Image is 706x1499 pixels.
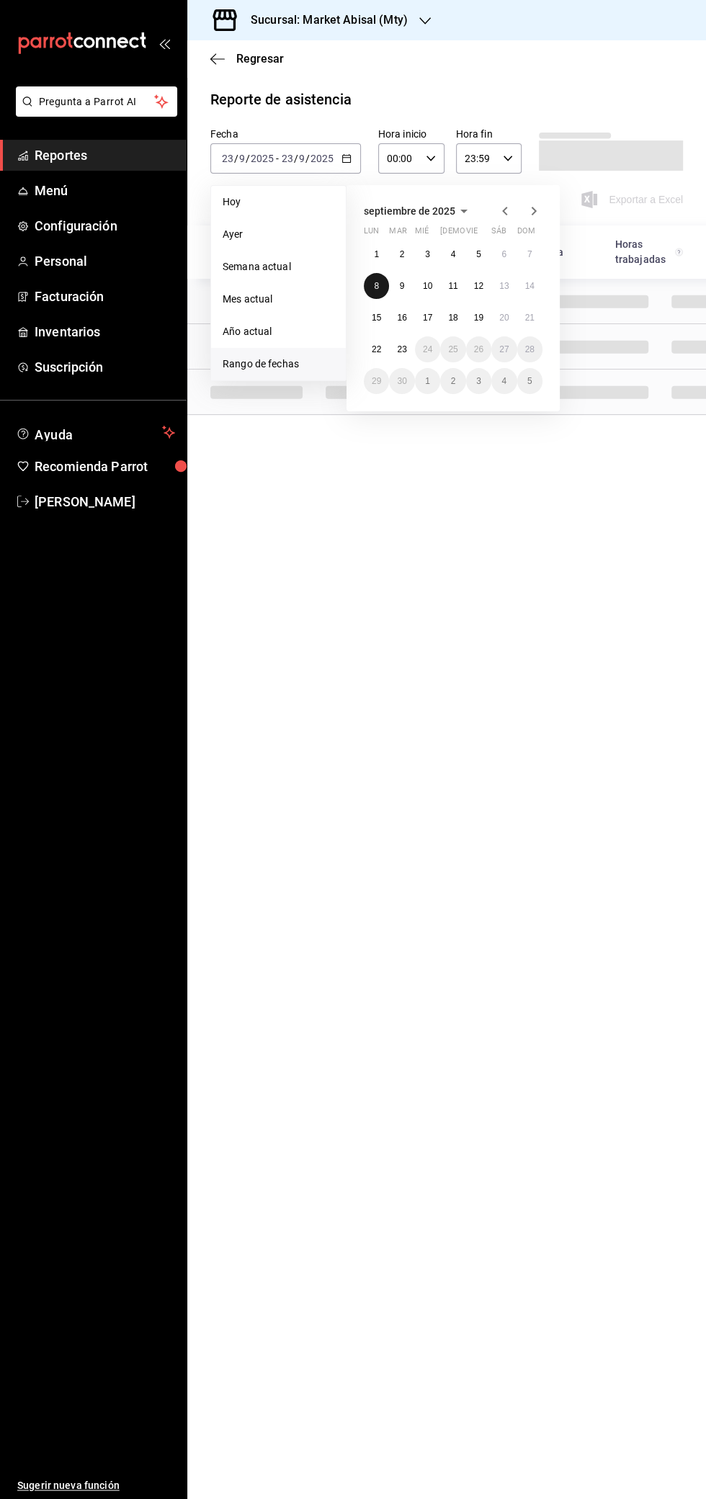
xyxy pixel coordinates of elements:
div: HeadCell [604,231,694,273]
button: 14 de septiembre de 2025 [517,273,542,299]
abbr: 26 de septiembre de 2025 [474,344,483,354]
abbr: 2 de septiembre de 2025 [400,249,405,259]
button: 3 de octubre de 2025 [466,368,491,394]
abbr: 28 de septiembre de 2025 [525,344,535,354]
span: Reportes [35,146,175,165]
span: septiembre de 2025 [364,205,455,217]
abbr: domingo [517,226,535,241]
span: Año actual [223,324,334,339]
input: -- [280,153,293,164]
abbr: 21 de septiembre de 2025 [525,313,535,323]
div: Cell [199,330,314,363]
button: 22 de septiembre de 2025 [364,336,389,362]
div: Cell [545,330,660,363]
button: septiembre de 2025 [364,202,473,220]
abbr: lunes [364,226,379,241]
div: Row [187,324,706,370]
abbr: martes [389,226,406,241]
abbr: 13 de septiembre de 2025 [499,281,509,291]
div: Container [187,225,706,415]
abbr: 12 de septiembre de 2025 [474,281,483,291]
span: / [305,153,310,164]
span: Suscripción [35,357,175,377]
span: [PERSON_NAME] [35,492,175,511]
div: Reporte de asistencia [210,89,352,110]
button: 30 de septiembre de 2025 [389,368,414,394]
abbr: 29 de septiembre de 2025 [372,376,381,386]
label: Hora fin [456,129,522,139]
abbr: 15 de septiembre de 2025 [372,313,381,323]
button: 1 de septiembre de 2025 [364,241,389,267]
button: 4 de octubre de 2025 [491,368,517,394]
button: 19 de septiembre de 2025 [466,305,491,331]
button: 10 de septiembre de 2025 [415,273,440,299]
button: open_drawer_menu [158,37,170,49]
button: 1 de octubre de 2025 [415,368,440,394]
abbr: jueves [440,226,525,241]
button: 28 de septiembre de 2025 [517,336,542,362]
span: Mes actual [223,292,334,307]
abbr: 11 de septiembre de 2025 [448,281,457,291]
label: Hora inicio [378,129,444,139]
span: Semana actual [223,259,334,274]
abbr: 3 de septiembre de 2025 [425,249,430,259]
div: Cell [199,285,314,318]
div: Cell [314,375,429,408]
abbr: 6 de septiembre de 2025 [501,249,506,259]
div: Row [187,279,706,324]
span: Pregunta a Parrot AI [39,94,155,109]
button: 23 de septiembre de 2025 [389,336,414,362]
abbr: 4 de septiembre de 2025 [451,249,456,259]
button: 9 de septiembre de 2025 [389,273,414,299]
abbr: 14 de septiembre de 2025 [525,281,535,291]
input: ---- [310,153,334,164]
span: Inventarios [35,322,175,341]
h3: Sucursal: Market Abisal (Mty) [239,12,408,29]
abbr: 16 de septiembre de 2025 [397,313,406,323]
svg: El total de horas trabajadas por usuario es el resultado de la suma redondeada del registro de ho... [675,246,683,258]
abbr: 27 de septiembre de 2025 [499,344,509,354]
abbr: 2 de octubre de 2025 [451,376,456,386]
abbr: 17 de septiembre de 2025 [423,313,432,323]
abbr: 23 de septiembre de 2025 [397,344,406,354]
span: Rango de fechas [223,357,334,372]
abbr: 18 de septiembre de 2025 [448,313,457,323]
abbr: 5 de septiembre de 2025 [476,249,481,259]
button: 2 de septiembre de 2025 [389,241,414,267]
abbr: 22 de septiembre de 2025 [372,344,381,354]
button: 11 de septiembre de 2025 [440,273,465,299]
span: Menú [35,181,175,200]
button: 6 de septiembre de 2025 [491,241,517,267]
abbr: 1 de septiembre de 2025 [374,249,379,259]
button: 8 de septiembre de 2025 [364,273,389,299]
div: Head [187,225,706,279]
span: Ayuda [35,424,156,441]
div: Cell [199,375,314,408]
input: -- [221,153,234,164]
input: -- [298,153,305,164]
button: 24 de septiembre de 2025 [415,336,440,362]
input: -- [238,153,246,164]
span: Regresar [236,52,284,66]
button: 7 de septiembre de 2025 [517,241,542,267]
abbr: 25 de septiembre de 2025 [448,344,457,354]
span: Recomienda Parrot [35,457,175,476]
span: Hoy [223,194,334,210]
button: 18 de septiembre de 2025 [440,305,465,331]
abbr: 9 de septiembre de 2025 [400,281,405,291]
span: Ayer [223,227,334,242]
span: - [276,153,279,164]
span: Configuración [35,216,175,236]
abbr: sábado [491,226,506,241]
button: Regresar [210,52,284,66]
abbr: 24 de septiembre de 2025 [423,344,432,354]
abbr: 30 de septiembre de 2025 [397,376,406,386]
abbr: 5 de octubre de 2025 [527,376,532,386]
span: / [246,153,250,164]
abbr: 4 de octubre de 2025 [501,376,506,386]
label: Fecha [210,129,361,139]
button: 17 de septiembre de 2025 [415,305,440,331]
abbr: 20 de septiembre de 2025 [499,313,509,323]
button: 15 de septiembre de 2025 [364,305,389,331]
button: 4 de septiembre de 2025 [440,241,465,267]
